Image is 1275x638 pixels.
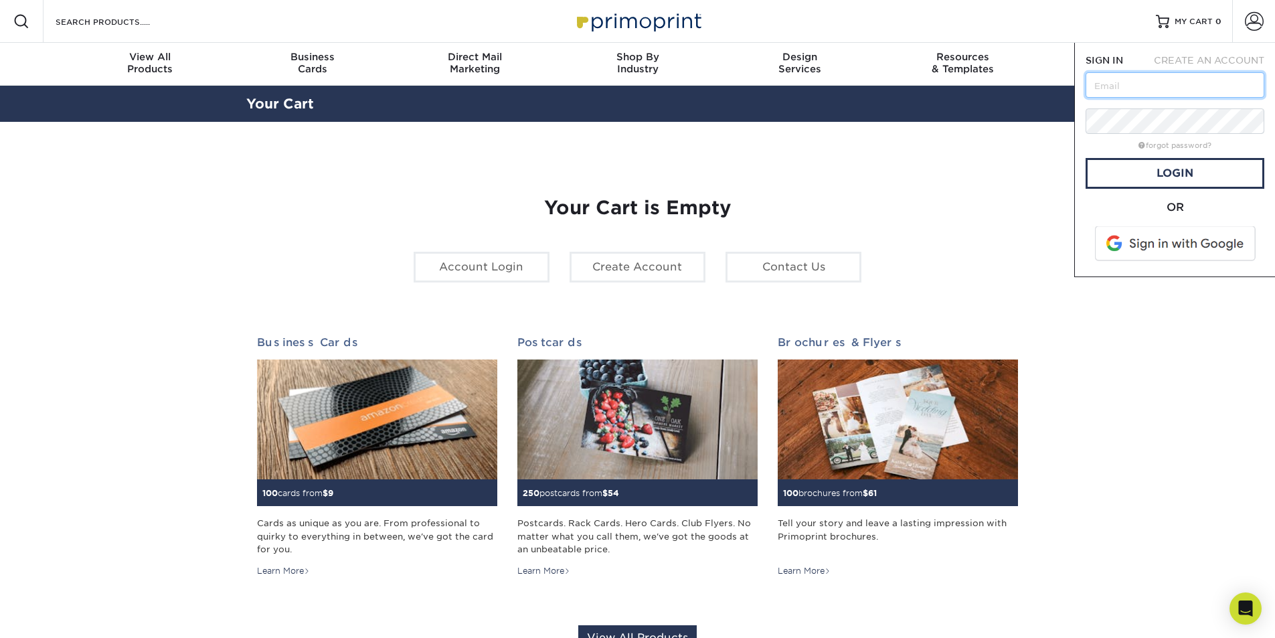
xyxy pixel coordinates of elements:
[523,488,539,498] span: 250
[257,565,310,577] div: Learn More
[602,488,608,498] span: $
[1086,200,1264,216] div: OR
[517,360,758,480] img: Postcards
[231,51,394,63] span: Business
[262,488,333,498] small: cards from
[517,336,758,577] a: Postcards 250postcards from$54 Postcards. Rack Cards. Hero Cards. Club Flyers. No matter what you...
[1086,55,1123,66] span: SIGN IN
[1044,51,1207,75] div: & Support
[517,565,570,577] div: Learn More
[783,488,877,498] small: brochures from
[571,7,705,35] img: Primoprint
[719,43,881,86] a: DesignServices
[1086,158,1264,189] a: Login
[868,488,877,498] span: 61
[323,488,328,498] span: $
[556,43,719,86] a: Shop ByIndustry
[54,13,185,29] input: SEARCH PRODUCTS.....
[719,51,881,75] div: Services
[414,252,549,283] a: Account Login
[1044,43,1207,86] a: Contact& Support
[246,96,314,112] a: Your Cart
[69,51,232,75] div: Products
[726,252,861,283] a: Contact Us
[231,43,394,86] a: BusinessCards
[3,597,114,633] iframe: Google Customer Reviews
[1175,16,1213,27] span: MY CART
[556,51,719,63] span: Shop By
[556,51,719,75] div: Industry
[778,517,1018,556] div: Tell your story and leave a lasting impression with Primoprint brochures.
[257,336,497,349] h2: Business Cards
[517,336,758,349] h2: Postcards
[231,51,394,75] div: Cards
[1154,55,1264,66] span: CREATE AN ACCOUNT
[328,488,333,498] span: 9
[257,336,497,577] a: Business Cards 100cards from$9 Cards as unique as you are. From professional to quirky to everyth...
[1229,592,1262,625] div: Open Intercom Messenger
[608,488,619,498] span: 54
[69,43,232,86] a: View AllProducts
[719,51,881,63] span: Design
[570,252,705,283] a: Create Account
[1138,141,1211,150] a: forgot password?
[783,488,798,498] span: 100
[523,488,619,498] small: postcards from
[778,360,1018,480] img: Brochures & Flyers
[881,51,1044,63] span: Resources
[1044,51,1207,63] span: Contact
[778,336,1018,577] a: Brochures & Flyers 100brochures from$61 Tell your story and leave a lasting impression with Primo...
[262,488,278,498] span: 100
[257,517,497,556] div: Cards as unique as you are. From professional to quirky to everything in between, we've got the c...
[394,51,556,75] div: Marketing
[881,43,1044,86] a: Resources& Templates
[394,43,556,86] a: Direct MailMarketing
[1086,72,1264,98] input: Email
[257,360,497,480] img: Business Cards
[881,51,1044,75] div: & Templates
[257,197,1019,220] h1: Your Cart is Empty
[394,51,556,63] span: Direct Mail
[69,51,232,63] span: View All
[517,517,758,556] div: Postcards. Rack Cards. Hero Cards. Club Flyers. No matter what you call them, we've got the goods...
[778,565,831,577] div: Learn More
[1215,17,1221,26] span: 0
[778,336,1018,349] h2: Brochures & Flyers
[863,488,868,498] span: $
